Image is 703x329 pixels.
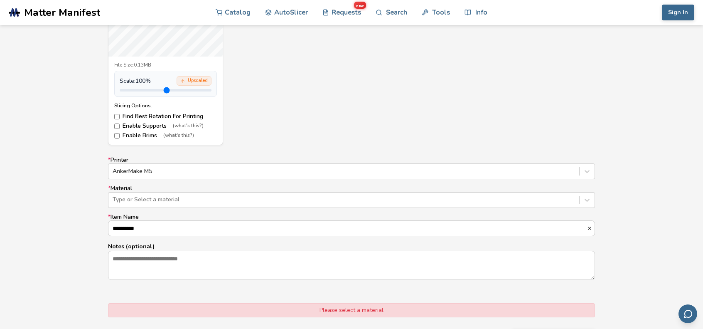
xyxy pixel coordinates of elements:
[108,251,595,280] textarea: Notes (optional)
[177,76,211,86] div: Upscaled
[114,113,217,120] label: Find Best Rotation For Printing
[114,133,120,139] input: Enable Brims(what's this?)
[113,196,114,203] input: *MaterialType or Select a material
[108,185,595,208] label: Material
[108,221,587,236] input: *Item Name
[114,114,120,119] input: Find Best Rotation For Printing
[587,225,595,231] button: *Item Name
[108,242,595,251] p: Notes (optional)
[114,123,217,129] label: Enable Supports
[163,133,194,139] span: (what's this?)
[114,124,120,129] input: Enable Supports(what's this?)
[662,5,694,20] button: Sign In
[114,132,217,139] label: Enable Brims
[108,303,595,317] div: Please select a material
[173,123,204,129] span: (what's this?)
[678,304,697,323] button: Send feedback via email
[114,103,217,109] div: Slicing Options:
[24,7,100,18] span: Matter Manifest
[108,157,595,179] label: Printer
[114,62,217,68] div: File Size: 0.13MB
[120,78,151,84] span: Scale: 100 %
[354,2,366,9] span: new
[108,214,595,236] label: Item Name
